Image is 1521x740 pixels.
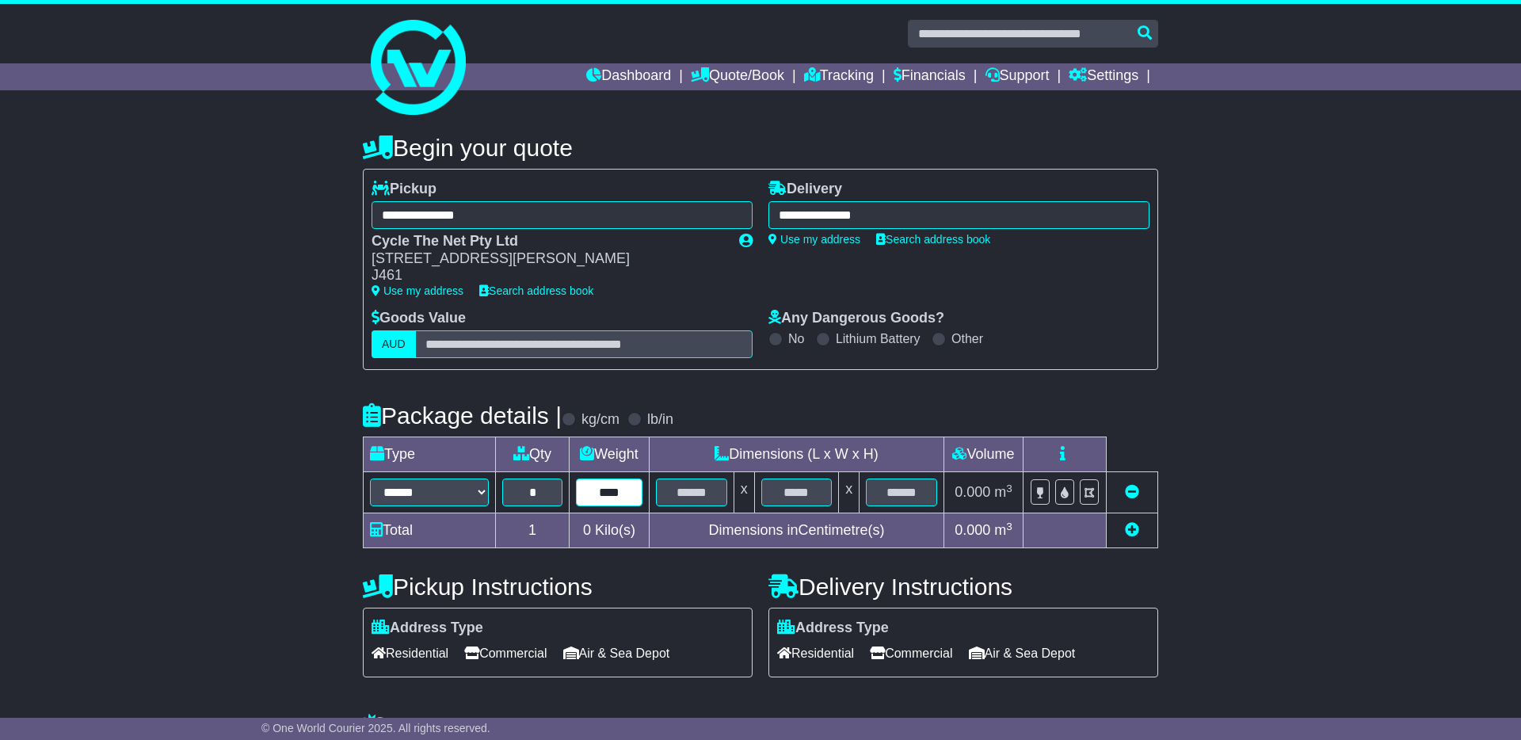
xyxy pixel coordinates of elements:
[1125,522,1139,538] a: Add new item
[581,411,619,429] label: kg/cm
[969,641,1076,666] span: Air & Sea Depot
[768,574,1158,600] h4: Delivery Instructions
[363,135,1158,161] h4: Begin your quote
[1006,521,1012,532] sup: 3
[570,513,650,548] td: Kilo(s)
[372,250,723,268] div: [STREET_ADDRESS][PERSON_NAME]
[372,310,466,327] label: Goods Value
[372,267,723,284] div: J461
[777,641,854,666] span: Residential
[951,331,983,346] label: Other
[647,411,673,429] label: lb/in
[836,331,921,346] label: Lithium Battery
[788,331,804,346] label: No
[364,437,496,472] td: Type
[372,181,436,198] label: Pickup
[768,233,860,246] a: Use my address
[372,284,463,297] a: Use my address
[372,620,483,637] label: Address Type
[649,513,943,548] td: Dimensions in Centimetre(s)
[777,620,889,637] label: Address Type
[583,522,591,538] span: 0
[364,513,496,548] td: Total
[876,233,990,246] a: Search address book
[464,641,547,666] span: Commercial
[994,522,1012,538] span: m
[894,63,966,90] a: Financials
[1069,63,1138,90] a: Settings
[955,522,990,538] span: 0.000
[261,722,490,734] span: © One World Courier 2025. All rights reserved.
[586,63,671,90] a: Dashboard
[734,472,754,513] td: x
[372,641,448,666] span: Residential
[372,233,723,250] div: Cycle The Net Pty Ltd
[839,472,860,513] td: x
[570,437,650,472] td: Weight
[804,63,874,90] a: Tracking
[372,330,416,358] label: AUD
[943,437,1023,472] td: Volume
[768,310,944,327] label: Any Dangerous Goods?
[363,402,562,429] h4: Package details |
[870,641,952,666] span: Commercial
[994,484,1012,500] span: m
[985,63,1050,90] a: Support
[691,63,784,90] a: Quote/Book
[1125,484,1139,500] a: Remove this item
[496,437,570,472] td: Qty
[363,574,753,600] h4: Pickup Instructions
[479,284,593,297] a: Search address book
[1006,483,1012,494] sup: 3
[649,437,943,472] td: Dimensions (L x W x H)
[955,484,990,500] span: 0.000
[768,181,842,198] label: Delivery
[563,641,670,666] span: Air & Sea Depot
[496,513,570,548] td: 1
[363,713,1158,739] h4: Warranty & Insurance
